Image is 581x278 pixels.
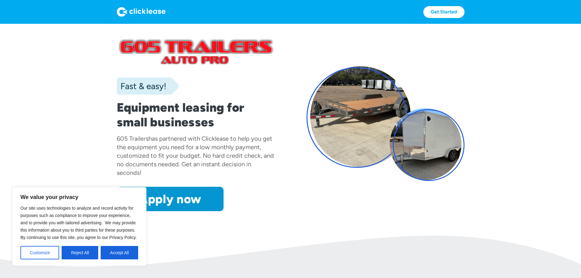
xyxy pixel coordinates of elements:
a: Get Started [423,6,464,18]
img: Logo [117,7,166,17]
div: Fast & easy! [117,80,166,92]
span: Our site uses technologies to analyze and record activity for purposes such as compliance to impr... [20,206,137,240]
div: 605 Trailers [117,135,149,142]
p: We value your privacy [20,193,138,201]
h1: Equipment leasing for small businesses [117,100,275,129]
button: Reject All [62,246,98,259]
a: Apply now [117,187,224,211]
button: Accept All [101,246,138,259]
div: has partnered with Clicklease to help you get the equipment you need for a low monthly payment, c... [117,135,274,176]
div: We value your privacy [12,187,146,266]
button: Customize [20,246,59,259]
